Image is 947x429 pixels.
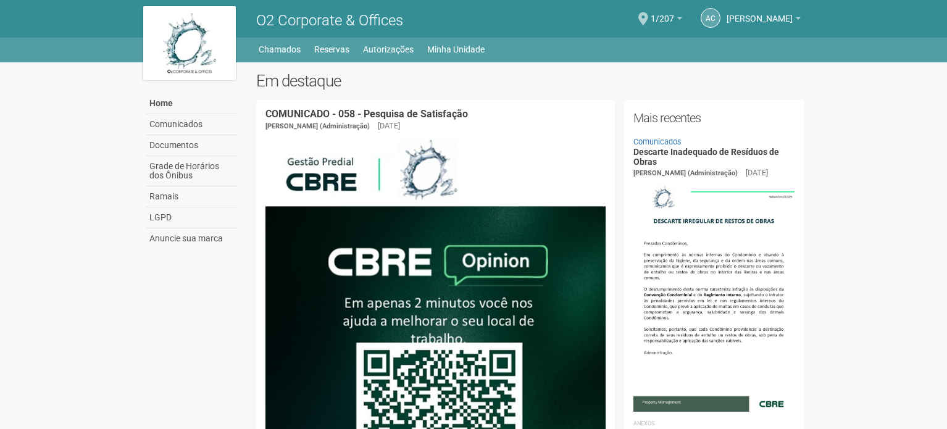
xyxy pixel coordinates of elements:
[146,228,238,249] a: Anuncie sua marca
[633,418,795,429] li: Anexos
[363,41,414,58] a: Autorizações
[651,2,674,23] span: 1/207
[256,12,403,29] span: O2 Corporate & Offices
[633,147,779,166] a: Descarte Inadequado de Resíduos de Obras
[633,169,738,177] span: [PERSON_NAME] (Administração)
[256,72,804,90] h2: Em destaque
[427,41,485,58] a: Minha Unidade
[146,207,238,228] a: LGPD
[146,156,238,186] a: Grade de Horários dos Ônibus
[146,135,238,156] a: Documentos
[265,108,468,120] a: COMUNICADO - 058 - Pesquisa de Satisfação
[146,93,238,114] a: Home
[143,6,236,80] img: logo.jpg
[727,2,793,23] span: Andréa Cunha
[265,122,370,130] span: [PERSON_NAME] (Administração)
[259,41,301,58] a: Chamados
[701,8,720,28] a: AC
[746,167,768,178] div: [DATE]
[633,137,682,146] a: Comunicados
[378,120,400,131] div: [DATE]
[146,186,238,207] a: Ramais
[314,41,349,58] a: Reservas
[633,179,795,411] img: COMUNICADO%20-%20057%20-%20Descarte%20Inadequado%20de%20Res%C3%ADduos%20de%20Obras.jpg
[146,114,238,135] a: Comunicados
[727,15,801,25] a: [PERSON_NAME]
[651,15,682,25] a: 1/207
[633,109,795,127] h2: Mais recentes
